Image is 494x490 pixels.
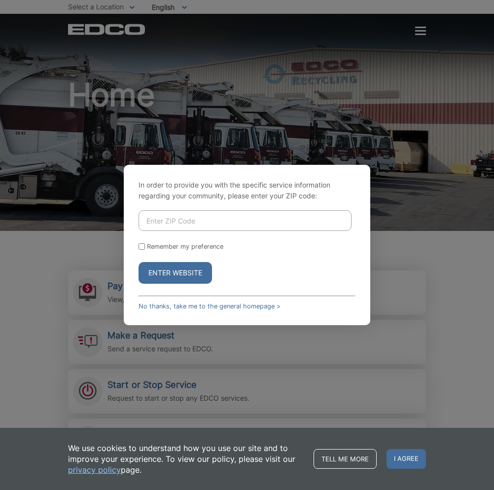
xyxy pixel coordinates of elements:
[147,243,223,250] label: Remember my preference
[139,302,281,310] a: No thanks, take me to the general homepage >
[68,443,304,475] p: We use cookies to understand how you use our site and to improve your experience. To view our pol...
[139,262,212,284] button: Enter Website
[139,180,355,201] p: In order to provide you with the specific service information regarding your community, please en...
[314,449,377,469] a: Tell me more
[139,210,352,231] input: Enter ZIP Code
[68,464,121,475] a: privacy policy
[387,449,426,469] span: I agree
